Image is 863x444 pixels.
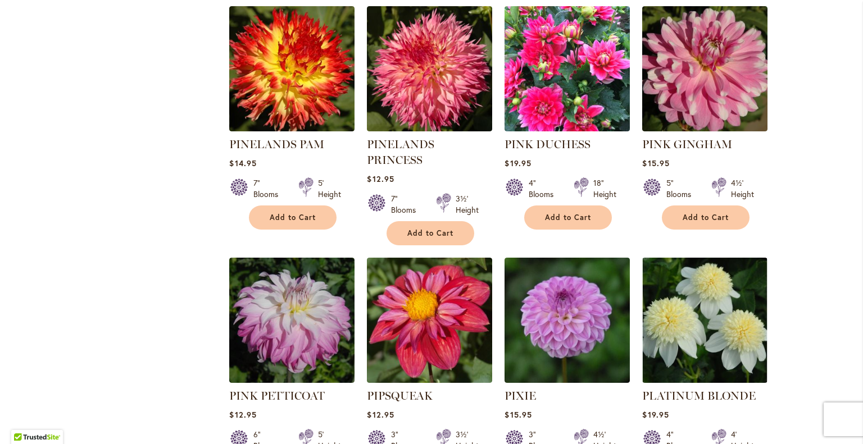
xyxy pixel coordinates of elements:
[642,409,669,420] span: $19.95
[505,258,630,383] img: PIXIE
[229,123,355,134] a: PINELANDS PAM
[505,158,531,168] span: $19.95
[642,6,767,131] img: PINK GINGHAM
[367,173,394,184] span: $12.95
[642,258,767,383] img: PLATINUM BLONDE
[524,205,612,230] button: Add to Cart
[545,213,591,222] span: Add to Cart
[642,158,669,168] span: $15.95
[229,258,355,383] img: Pink Petticoat
[229,409,256,420] span: $12.95
[270,213,316,222] span: Add to Cart
[367,123,492,134] a: PINELANDS PRINCESS
[529,177,560,200] div: 4" Blooms
[666,177,698,200] div: 5" Blooms
[407,228,453,238] span: Add to Cart
[367,389,433,402] a: PIPSQUEAK
[8,404,40,436] iframe: Launch Accessibility Center
[642,389,756,402] a: PLATINUM BLONDE
[662,205,750,230] button: Add to Cart
[249,205,337,230] button: Add to Cart
[318,177,341,200] div: 5' Height
[387,221,474,245] button: Add to Cart
[229,6,355,131] img: PINELANDS PAM
[229,374,355,385] a: Pink Petticoat
[505,138,591,151] a: PINK DUCHESS
[505,374,630,385] a: PIXIE
[642,123,767,134] a: PINK GINGHAM
[593,177,616,200] div: 18" Height
[505,123,630,134] a: PINK DUCHESS
[367,6,492,131] img: PINELANDS PRINCESS
[505,389,536,402] a: PIXIE
[731,177,754,200] div: 4½' Height
[642,374,767,385] a: PLATINUM BLONDE
[642,138,732,151] a: PINK GINGHAM
[391,193,423,216] div: 7" Blooms
[229,138,324,151] a: PINELANDS PAM
[367,138,434,167] a: PINELANDS PRINCESS
[367,409,394,420] span: $12.95
[229,158,256,168] span: $14.95
[367,374,492,385] a: PIPSQUEAK
[253,177,285,200] div: 7" Blooms
[683,213,729,222] span: Add to Cart
[229,389,325,402] a: PINK PETTICOAT
[505,409,532,420] span: $15.95
[505,6,630,131] img: PINK DUCHESS
[367,258,492,383] img: PIPSQUEAK
[456,193,479,216] div: 3½' Height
